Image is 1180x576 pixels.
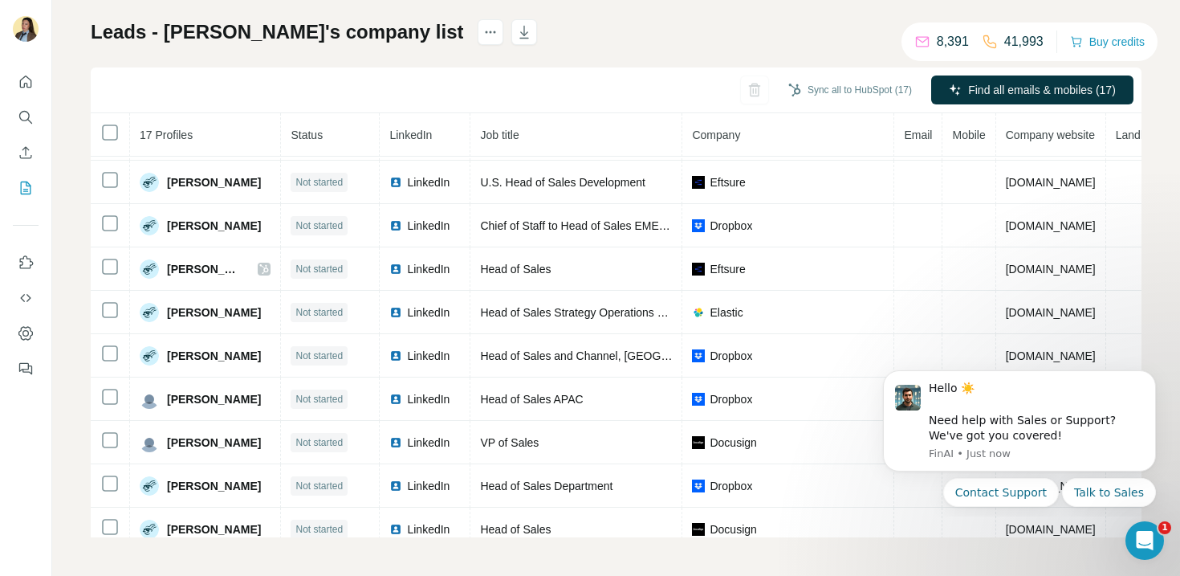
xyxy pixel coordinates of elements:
img: LinkedIn logo [389,176,402,189]
span: Find all emails & mobiles (17) [968,82,1116,98]
span: LinkedIn [407,218,450,234]
span: Head of Sales [480,263,551,276]
span: Company [692,129,740,141]
span: Dropbox [710,218,752,234]
img: company-logo [692,176,705,189]
img: LinkedIn logo [389,436,402,449]
span: LinkedIn [407,478,450,494]
span: [PERSON_NAME] [167,391,261,407]
img: Avatar [140,476,159,496]
button: Enrich CSV [13,138,39,167]
img: Avatar [140,520,159,539]
button: My lists [13,174,39,202]
span: Docusign [710,435,756,451]
span: Docusign [710,521,756,537]
p: 41,993 [1004,32,1044,51]
span: LinkedIn [407,348,450,364]
span: Head of Sales Strategy Operations & Finance, [GEOGRAPHIC_DATA] & [GEOGRAPHIC_DATA] [480,306,962,319]
span: Not started [295,262,343,276]
span: U.S. Head of Sales Development [480,176,645,189]
img: Avatar [140,303,159,322]
img: LinkedIn logo [389,219,402,232]
span: LinkedIn [407,521,450,537]
span: 17 Profiles [140,129,193,141]
span: LinkedIn [407,435,450,451]
img: Avatar [140,259,159,279]
span: [DOMAIN_NAME] [1006,219,1096,232]
img: Avatar [140,216,159,235]
span: Head of Sales APAC [480,393,583,406]
span: Status [291,129,323,141]
span: Not started [295,392,343,406]
span: Not started [295,479,343,493]
span: [DOMAIN_NAME] [1006,176,1096,189]
img: Avatar [140,173,159,192]
button: Feedback [13,354,39,383]
button: Buy credits [1070,31,1145,53]
img: company-logo [692,523,705,536]
span: Not started [295,219,343,233]
img: LinkedIn logo [389,349,402,362]
h1: Leads - [PERSON_NAME]'s company list [91,19,463,45]
span: VP of Sales [480,436,539,449]
span: Mobile [952,129,985,141]
button: Quick start [13,67,39,96]
span: Job title [480,129,519,141]
span: Head of Sales [480,523,551,536]
img: LinkedIn logo [389,393,402,406]
span: [PERSON_NAME] [167,174,261,190]
img: company-logo [692,480,705,492]
img: company-logo [692,393,705,406]
span: [PERSON_NAME] [167,304,261,321]
p: 8,391 [937,32,969,51]
img: company-logo [692,306,705,319]
span: [PERSON_NAME] [167,261,242,277]
span: Chief of Staff to Head of Sales EMEA & APJ [480,219,699,232]
span: Eftsure [710,261,745,277]
span: [PERSON_NAME] [167,478,261,494]
button: Use Surfe API [13,284,39,313]
img: Avatar [140,390,159,409]
span: LinkedIn [407,304,450,321]
span: Not started [295,175,343,190]
span: LinkedIn [407,261,450,277]
span: [DOMAIN_NAME] [1006,306,1096,319]
span: Dropbox [710,478,752,494]
button: Dashboard [13,319,39,348]
button: Search [13,103,39,132]
span: Eftsure [710,174,745,190]
img: LinkedIn logo [389,306,402,319]
span: Landline [1116,129,1158,141]
button: Find all emails & mobiles (17) [931,76,1133,104]
img: LinkedIn logo [389,523,402,536]
span: [DOMAIN_NAME] [1006,263,1096,276]
span: Not started [295,349,343,363]
span: Not started [295,305,343,320]
img: company-logo [692,219,705,232]
img: LinkedIn logo [389,480,402,492]
button: Sync all to HubSpot (17) [777,78,923,102]
img: Avatar [140,433,159,452]
span: Not started [295,522,343,537]
img: Avatar [13,16,39,42]
span: Company website [1006,129,1095,141]
span: LinkedIn [407,174,450,190]
span: Dropbox [710,348,752,364]
span: Not started [295,435,343,450]
span: [PERSON_NAME] [167,348,261,364]
img: company-logo [692,436,705,449]
span: [PERSON_NAME] [167,218,261,234]
img: company-logo [692,349,705,362]
img: LinkedIn logo [389,263,402,276]
span: [PERSON_NAME] [167,435,261,451]
span: Email [904,129,932,141]
span: Dropbox [710,391,752,407]
span: Elastic [710,304,743,321]
img: Avatar [140,346,159,366]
